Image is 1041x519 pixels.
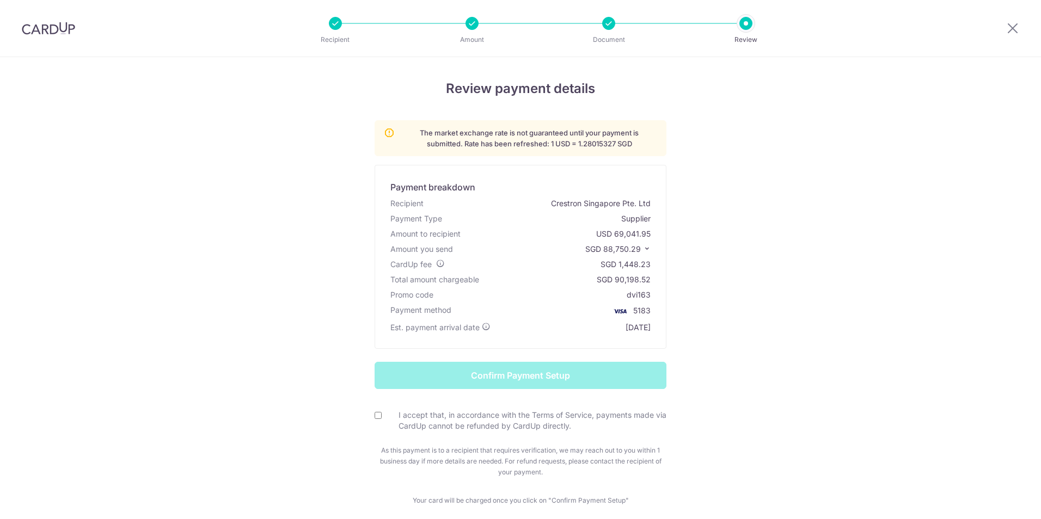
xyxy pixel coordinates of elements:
[390,198,424,209] div: Recipient
[706,34,786,45] p: Review
[551,198,651,209] div: Crestron Singapore Pte. Ltd
[609,305,631,318] img: <span class="translation_missing" title="translation missing: en.account_steps.new_confirm_form.b...
[202,79,839,98] h4: Review payment details
[390,214,442,223] span: translation missing: en.account_steps.new_confirm_form.xb_payment.header.payment_type
[390,275,479,284] span: Total amount chargeable
[432,34,512,45] p: Amount
[390,228,461,239] div: Amount to recipient
[621,213,651,224] div: Supplier
[390,305,451,318] div: Payment method
[390,181,475,194] div: Payment breakdown
[401,127,657,149] p: The market exchange rate is not guaranteed until your payment is submitted. Rate has been refresh...
[633,306,651,315] span: 5183
[375,495,666,506] p: Your card will be charged once you click on "Confirm Payment Setup"
[390,244,453,255] div: Amount you send
[596,228,651,239] div: USD 69,041.95
[585,244,651,255] p: SGD 88,750.29
[971,486,1030,514] iframe: Opens a widget where you can find more information
[568,34,649,45] p: Document
[601,259,651,270] div: SGD 1,448.23
[22,22,75,35] img: CardUp
[597,274,651,285] div: SGD 90,198.52
[295,34,376,45] p: Recipient
[388,410,666,431] label: I accept that, in accordance with the Terms of Service, payments made via CardUp cannot be refund...
[585,244,641,254] span: SGD 88,750.29
[390,289,433,300] div: Promo code
[390,322,491,333] div: Est. payment arrival date
[627,289,651,300] div: dvi163
[375,445,666,478] p: As this payment is to a recipient that requires verification, we may reach out to you within 1 bu...
[390,259,432,269] span: CardUp fee
[626,322,651,333] div: [DATE]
